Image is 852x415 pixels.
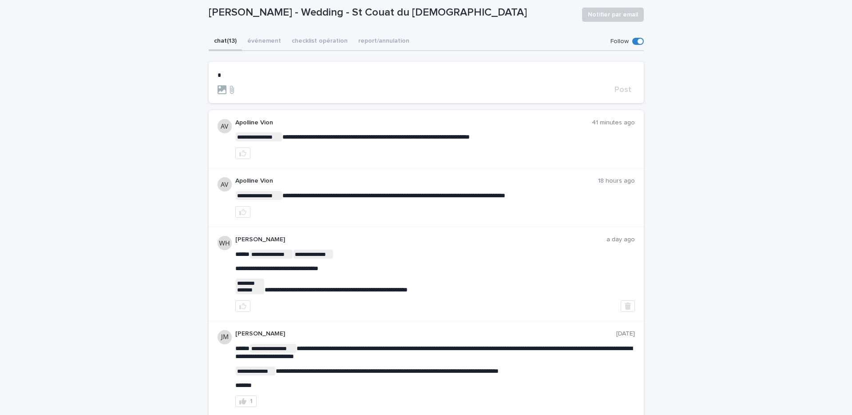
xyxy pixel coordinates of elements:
[353,32,415,51] button: report/annulation
[286,32,353,51] button: checklist opération
[235,330,616,338] p: [PERSON_NAME]
[242,32,286,51] button: événement
[582,8,644,22] button: Notifier par email
[588,10,638,19] span: Notifier par email
[606,236,635,243] p: a day ago
[209,6,575,19] p: [PERSON_NAME] - Wedding - St Couat du [DEMOGRAPHIC_DATA]
[592,119,635,127] p: 41 minutes ago
[235,395,257,407] button: 1
[250,398,253,404] div: 1
[235,300,250,312] button: like this post
[235,236,606,243] p: [PERSON_NAME]
[235,206,250,218] button: like this post
[610,38,629,45] p: Follow
[235,148,250,159] button: like this post
[616,330,635,338] p: [DATE]
[235,119,592,127] p: Apolline Vion
[209,32,242,51] button: chat (13)
[614,86,631,94] span: Post
[235,177,598,185] p: Apolline Vion
[621,300,635,312] button: Delete post
[611,86,635,94] button: Post
[598,177,635,185] p: 18 hours ago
